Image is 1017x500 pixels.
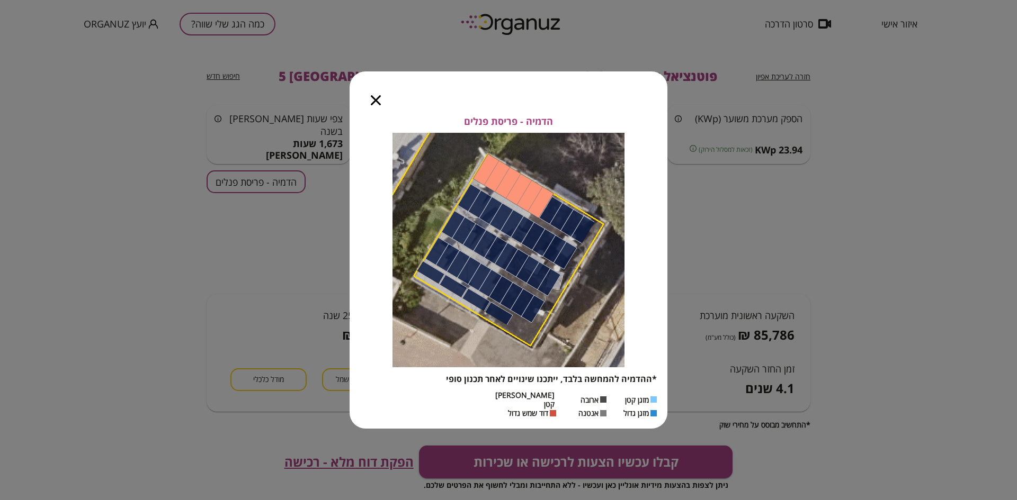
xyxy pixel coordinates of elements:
span: דוד שמש גדול [508,408,548,417]
img: Panels layout [392,133,625,367]
span: [PERSON_NAME] קטן [495,390,555,409]
span: אנטנה [578,408,599,417]
span: מזגן גדול [623,408,649,417]
span: מזגן קטן [625,395,649,404]
span: *ההדמיה להמחשה בלבד, ייתכנו שינויים לאחר תכנון סופי [446,373,657,385]
span: ארובה [581,395,599,404]
span: הדמיה - פריסת פנלים [464,116,553,128]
